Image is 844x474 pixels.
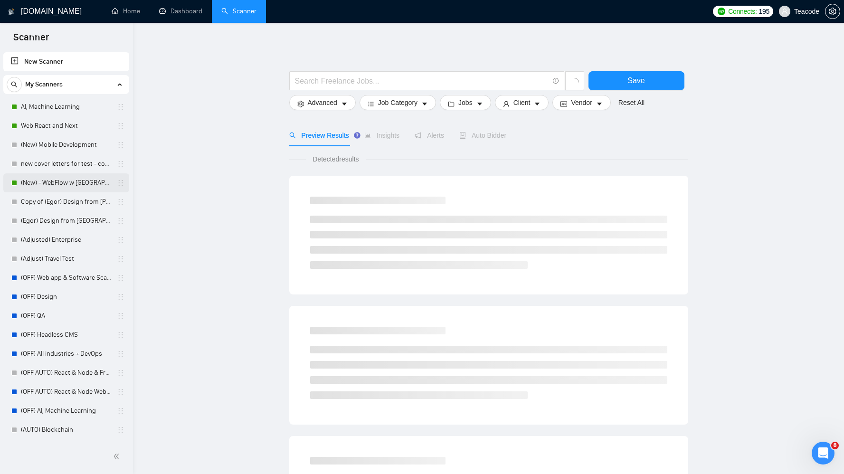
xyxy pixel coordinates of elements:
[112,7,140,15] a: homeHome
[513,97,531,108] span: Client
[117,426,124,434] span: holder
[11,52,122,71] a: New Scanner
[306,154,365,164] span: Detected results
[503,100,510,107] span: user
[117,293,124,301] span: holder
[21,420,111,439] a: (AUTO) Blockchain
[781,8,788,15] span: user
[415,132,444,139] span: Alerts
[421,100,428,107] span: caret-down
[117,103,124,111] span: holder
[353,131,361,140] div: Tooltip anchor
[415,132,421,139] span: notification
[21,173,111,192] a: (New) - WebFlow w [GEOGRAPHIC_DATA]
[117,331,124,339] span: holder
[368,100,374,107] span: bars
[117,198,124,206] span: holder
[618,97,645,108] a: Reset All
[570,78,579,86] span: loading
[627,75,645,86] span: Save
[117,179,124,187] span: holder
[21,192,111,211] a: Copy of (Egor) Design from [PERSON_NAME]
[297,100,304,107] span: setting
[117,369,124,377] span: holder
[825,8,840,15] span: setting
[364,132,371,139] span: area-chart
[117,122,124,130] span: holder
[289,95,356,110] button: settingAdvancedcaret-down
[289,132,296,139] span: search
[308,97,337,108] span: Advanced
[812,442,835,465] iframe: Intercom live chat
[21,325,111,344] a: (OFF) Headless CMS
[21,116,111,135] a: Web React and Next
[117,407,124,415] span: holder
[117,350,124,358] span: holder
[728,6,757,17] span: Connects:
[360,95,436,110] button: barsJob Categorycaret-down
[21,268,111,287] a: (OFF) Web app & Software Scanner
[448,100,455,107] span: folder
[21,249,111,268] a: (Adjust) Travel Test
[25,75,63,94] span: My Scanners
[7,81,21,88] span: search
[378,97,417,108] span: Job Category
[476,100,483,107] span: caret-down
[159,7,202,15] a: dashboardDashboard
[117,255,124,263] span: holder
[825,8,840,15] a: setting
[825,4,840,19] button: setting
[459,132,506,139] span: Auto Bidder
[117,141,124,149] span: holder
[495,95,549,110] button: userClientcaret-down
[21,135,111,154] a: (New) Mobile Development
[759,6,769,17] span: 195
[221,7,256,15] a: searchScanner
[458,97,473,108] span: Jobs
[21,154,111,173] a: new cover letters for test - could work better
[21,382,111,401] a: (OFF AUTO) React & Node Websites and Apps
[571,97,592,108] span: Vendor
[718,8,725,15] img: upwork-logo.png
[21,211,111,230] a: (Egor) Design from [GEOGRAPHIC_DATA]
[440,95,491,110] button: folderJobscaret-down
[596,100,603,107] span: caret-down
[7,77,22,92] button: search
[21,344,111,363] a: (OFF) All industries + DevOps
[341,100,348,107] span: caret-down
[831,442,839,449] span: 8
[289,132,349,139] span: Preview Results
[117,312,124,320] span: holder
[117,388,124,396] span: holder
[295,75,549,87] input: Search Freelance Jobs...
[21,401,111,420] a: (OFF) AI, Machine Learning
[588,71,684,90] button: Save
[21,287,111,306] a: (OFF) Design
[117,274,124,282] span: holder
[3,52,129,71] li: New Scanner
[21,97,111,116] a: AI, Machine Learning
[364,132,399,139] span: Insights
[117,217,124,225] span: holder
[553,78,559,84] span: info-circle
[459,132,466,139] span: robot
[21,306,111,325] a: (OFF) QA
[8,4,15,19] img: logo
[6,30,57,50] span: Scanner
[21,363,111,382] a: (OFF AUTO) React & Node & Frameworks - Lower rate & No activity from lead
[117,160,124,168] span: holder
[560,100,567,107] span: idcard
[117,236,124,244] span: holder
[113,452,123,461] span: double-left
[534,100,541,107] span: caret-down
[21,230,111,249] a: (Adjusted) Enterprise
[552,95,610,110] button: idcardVendorcaret-down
